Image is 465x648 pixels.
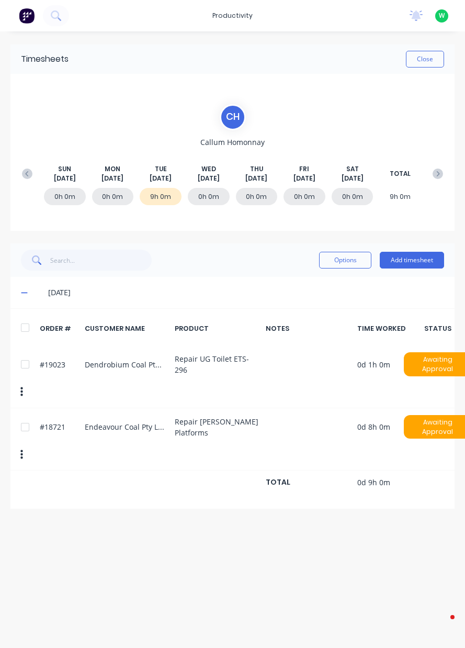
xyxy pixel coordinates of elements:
div: productivity [207,8,258,24]
input: Search... [50,250,152,271]
div: C H [220,104,246,130]
div: PRODUCT [175,323,260,333]
div: 0h 0m [332,188,373,205]
div: TIME WORKED [357,323,425,333]
span: TOTAL [390,169,411,178]
span: [DATE] [54,174,76,183]
span: WED [201,164,216,174]
span: MON [105,164,120,174]
span: [DATE] [245,174,267,183]
button: Add timesheet [380,252,444,269]
button: Close [406,51,444,68]
div: 0h 0m [92,188,134,205]
iframe: Intercom live chat [429,612,455,638]
span: TUE [155,164,167,174]
span: [DATE] [150,174,172,183]
span: SAT [346,164,359,174]
div: 9h 0m [379,188,421,205]
div: STATUS [431,323,444,333]
div: 0h 0m [283,188,325,205]
span: [DATE] [101,174,123,183]
span: SUN [58,164,71,174]
div: NOTES [266,323,351,333]
span: THU [250,164,263,174]
span: [DATE] [198,174,220,183]
span: FRI [299,164,309,174]
span: Callum Homonnay [200,137,265,148]
div: 9h 0m [140,188,182,205]
span: [DATE] [342,174,364,183]
img: Factory [19,8,35,24]
div: 0h 0m [188,188,230,205]
div: ORDER # [40,323,79,333]
span: W [439,11,445,20]
button: Options [319,252,371,269]
span: [DATE] [293,174,315,183]
div: [DATE] [48,287,444,298]
div: Timesheets [21,53,69,65]
div: 0h 0m [44,188,86,205]
div: 0h 0m [236,188,278,205]
div: CUSTOMER NAME [85,323,168,333]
